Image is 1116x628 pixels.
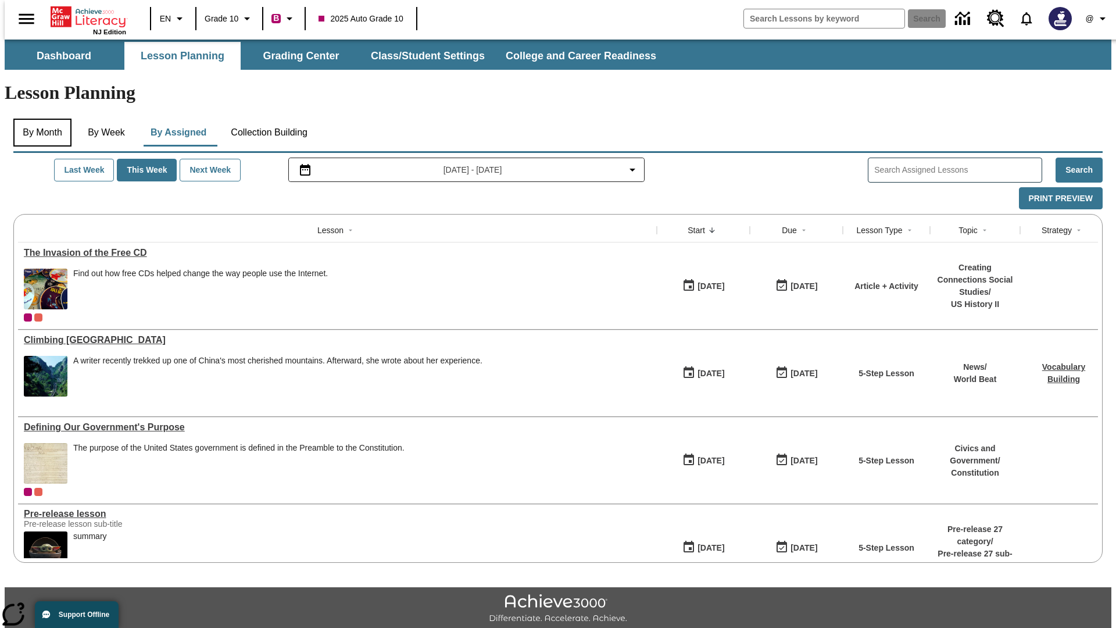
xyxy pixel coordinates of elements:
[51,5,126,28] a: Home
[936,467,1014,479] p: Constitution
[73,269,328,279] div: Find out how free CDs helped change the way people use the Internet.
[24,443,67,484] img: This historic document written in calligraphic script on aged parchment, is the Preamble of the C...
[678,275,728,297] button: 09/01/25: First time the lesson was available
[160,13,171,25] span: EN
[294,163,640,177] button: Select the date range menu item
[791,454,817,468] div: [DATE]
[1079,8,1116,29] button: Profile/Settings
[24,488,32,496] div: Current Class
[24,313,32,322] div: Current Class
[874,162,1042,179] input: Search Assigned Lessons
[73,531,107,572] div: summary
[117,159,177,181] button: This Week
[903,223,917,237] button: Sort
[782,224,797,236] div: Due
[678,449,728,472] button: 07/01/25: First time the lesson was available
[5,42,667,70] div: SubNavbar
[1072,223,1086,237] button: Sort
[791,366,817,381] div: [DATE]
[24,248,651,258] div: The Invasion of the Free CD
[1085,13,1093,25] span: @
[936,262,1014,298] p: Creating Connections Social Studies /
[1011,3,1042,34] a: Notifications
[243,42,359,70] button: Grading Center
[697,279,724,294] div: [DATE]
[678,362,728,384] button: 07/22/25: First time the lesson was available
[954,373,997,386] p: World Beat
[948,3,980,35] a: Data Center
[705,223,719,237] button: Sort
[771,362,821,384] button: 06/30/26: Last day the lesson can be accessed
[34,488,42,496] div: OL 2025 Auto Grade 11
[744,9,904,28] input: search field
[273,11,279,26] span: B
[697,541,724,555] div: [DATE]
[688,224,705,236] div: Start
[24,422,651,433] a: Defining Our Government's Purpose, Lessons
[859,367,914,380] p: 5-Step Lesson
[936,443,1014,467] p: Civics and Government /
[124,42,241,70] button: Lesson Planning
[24,519,198,529] div: Pre-release lesson sub-title
[443,164,502,176] span: [DATE] - [DATE]
[5,82,1111,104] h1: Lesson Planning
[93,28,126,35] span: NJ Edition
[24,356,67,397] img: 6000 stone steps to climb Mount Tai in Chinese countryside
[697,366,724,381] div: [DATE]
[1042,362,1085,384] a: Vocabulary Building
[936,298,1014,311] p: US History II
[771,449,821,472] button: 03/31/26: Last day the lesson can be accessed
[73,356,482,397] div: A writer recently trekked up one of China's most cherished mountains. Afterward, she wrote about ...
[1056,158,1103,183] button: Search
[59,611,109,619] span: Support Offline
[34,313,42,322] div: OL 2025 Auto Grade 11
[958,224,978,236] div: Topic
[35,601,119,628] button: Support Offline
[24,531,67,572] img: hero alt text
[489,594,627,624] img: Achieve3000 Differentiate Accelerate Achieve
[625,163,639,177] svg: Collapse Date Range Filter
[77,119,135,147] button: By Week
[73,531,107,541] div: summary
[24,248,651,258] a: The Invasion of the Free CD, Lessons
[73,443,405,484] span: The purpose of the United States government is defined in the Preamble to the Constitution.
[73,269,328,309] div: Find out how free CDs helped change the way people use the Internet.
[9,2,44,36] button: Open side menu
[24,269,67,309] img: A pile of compact discs with labels saying they offer free hours of America Online access
[797,223,811,237] button: Sort
[267,8,301,29] button: Boost Class color is violet red. Change class color
[221,119,317,147] button: Collection Building
[936,548,1014,572] p: Pre-release 27 sub-category
[791,541,817,555] div: [DATE]
[180,159,241,181] button: Next Week
[24,335,651,345] a: Climbing Mount Tai, Lessons
[771,537,821,559] button: 01/25/26: Last day the lesson can be accessed
[859,455,914,467] p: 5-Step Lesson
[1049,7,1072,30] img: Avatar
[73,356,482,366] div: A writer recently trekked up one of China's most cherished mountains. Afterward, she wrote about ...
[6,42,122,70] button: Dashboard
[697,454,724,468] div: [DATE]
[155,8,192,29] button: Language: EN, Select a language
[200,8,259,29] button: Grade: Grade 10, Select a grade
[5,40,1111,70] div: SubNavbar
[1019,187,1103,210] button: Print Preview
[51,4,126,35] div: Home
[678,537,728,559] button: 01/22/25: First time the lesson was available
[13,119,71,147] button: By Month
[791,279,817,294] div: [DATE]
[1042,224,1072,236] div: Strategy
[24,509,651,519] div: Pre-release lesson
[54,159,114,181] button: Last Week
[936,523,1014,548] p: Pre-release 27 category /
[771,275,821,297] button: 09/01/25: Last day the lesson can be accessed
[73,443,405,453] div: The purpose of the United States government is defined in the Preamble to the Constitution.
[319,13,403,25] span: 2025 Auto Grade 10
